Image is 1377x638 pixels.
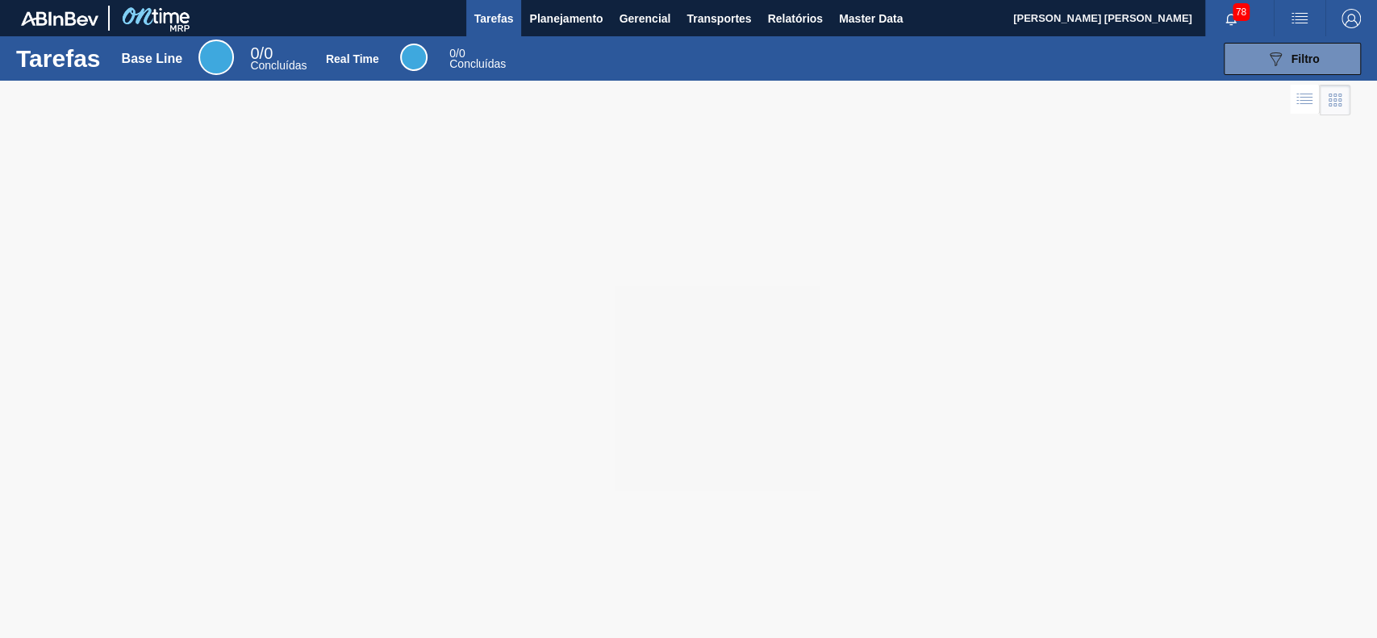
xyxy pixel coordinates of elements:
span: Gerencial [620,9,671,28]
div: Real Time [449,48,506,69]
span: Transportes [686,9,751,28]
button: Filtro [1224,43,1361,75]
button: Notificações [1205,7,1257,30]
span: / 0 [250,44,273,62]
div: Base Line [198,40,234,75]
span: Master Data [839,9,903,28]
div: Real Time [326,52,379,65]
span: 0 [250,44,259,62]
span: 0 [449,47,456,60]
span: Concluídas [449,57,506,70]
span: Tarefas [474,9,514,28]
div: Real Time [400,44,428,71]
span: / 0 [449,47,465,60]
span: Filtro [1291,52,1320,65]
img: Logout [1342,9,1361,28]
img: TNhmsLtSVTkK8tSr43FrP2fwEKptu5GPRR3wAAAABJRU5ErkJggg== [21,11,98,26]
img: userActions [1290,9,1309,28]
span: Relatórios [767,9,822,28]
div: Base Line [122,52,183,66]
h1: Tarefas [16,49,101,68]
span: 78 [1233,3,1250,21]
div: Base Line [250,47,307,71]
span: Planejamento [529,9,603,28]
span: Concluídas [250,59,307,72]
